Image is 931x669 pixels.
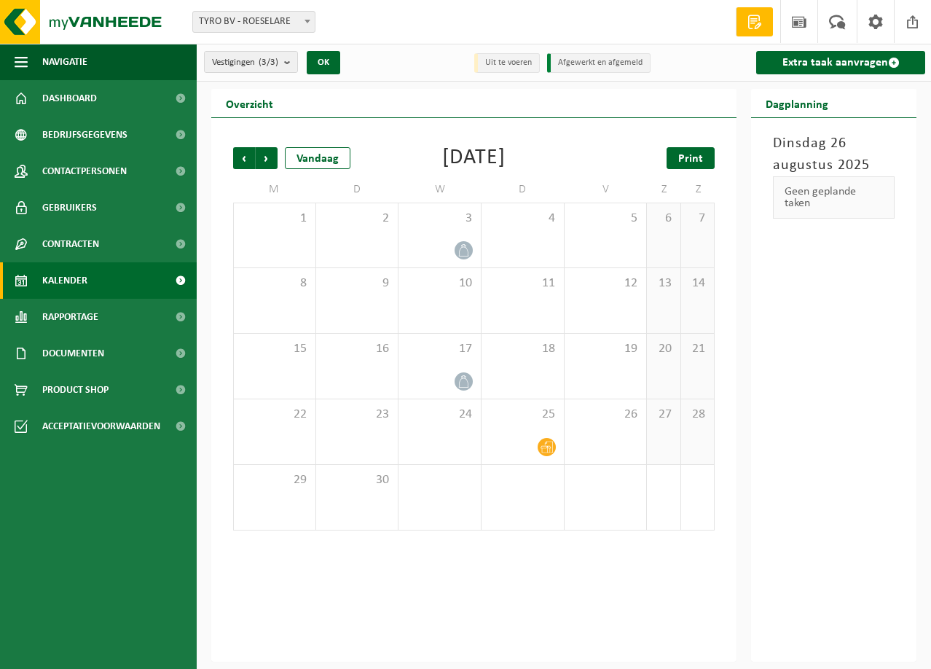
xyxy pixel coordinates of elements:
span: 22 [241,407,308,423]
span: Acceptatievoorwaarden [42,408,160,445]
span: Product Shop [42,372,109,408]
span: 5 [572,211,640,227]
li: Uit te voeren [474,53,540,73]
span: 16 [323,341,391,357]
span: Vestigingen [212,52,278,74]
td: Z [647,176,680,203]
span: 4 [489,211,557,227]
span: 26 [572,407,640,423]
span: 19 [572,341,640,357]
span: 14 [688,275,707,292]
span: 28 [688,407,707,423]
span: 18 [489,341,557,357]
span: 27 [654,407,672,423]
span: Volgende [256,147,278,169]
span: 3 [406,211,474,227]
td: D [482,176,565,203]
span: 9 [323,275,391,292]
span: Vorige [233,147,255,169]
h2: Dagplanning [751,89,843,117]
button: Vestigingen(3/3) [204,51,298,73]
li: Afgewerkt en afgemeld [547,53,651,73]
span: 30 [323,472,391,488]
span: 21 [688,341,707,357]
a: Extra taak aanvragen [756,51,925,74]
span: Bedrijfsgegevens [42,117,127,153]
span: 12 [572,275,640,292]
span: 29 [241,472,308,488]
span: 7 [688,211,707,227]
td: Z [681,176,715,203]
span: 17 [406,341,474,357]
a: Print [667,147,715,169]
span: 20 [654,341,672,357]
div: [DATE] [442,147,506,169]
td: V [565,176,648,203]
span: 23 [323,407,391,423]
div: Vandaag [285,147,350,169]
span: Contactpersonen [42,153,127,189]
h3: Dinsdag 26 augustus 2025 [773,133,895,176]
span: 8 [241,275,308,292]
span: TYRO BV - ROESELARE [192,11,315,33]
span: Navigatie [42,44,87,80]
h2: Overzicht [211,89,288,117]
td: W [398,176,482,203]
span: Gebruikers [42,189,97,226]
span: Rapportage [42,299,98,335]
span: 6 [654,211,672,227]
span: TYRO BV - ROESELARE [193,12,315,32]
div: Geen geplande taken [773,176,895,219]
span: 15 [241,341,308,357]
count: (3/3) [259,58,278,67]
span: 24 [406,407,474,423]
span: Print [678,153,703,165]
button: OK [307,51,340,74]
span: 25 [489,407,557,423]
span: 11 [489,275,557,292]
span: Contracten [42,226,99,262]
span: 10 [406,275,474,292]
span: 13 [654,275,672,292]
span: Dashboard [42,80,97,117]
span: Documenten [42,335,104,372]
span: 1 [241,211,308,227]
td: M [233,176,316,203]
span: 2 [323,211,391,227]
span: Kalender [42,262,87,299]
td: D [316,176,399,203]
